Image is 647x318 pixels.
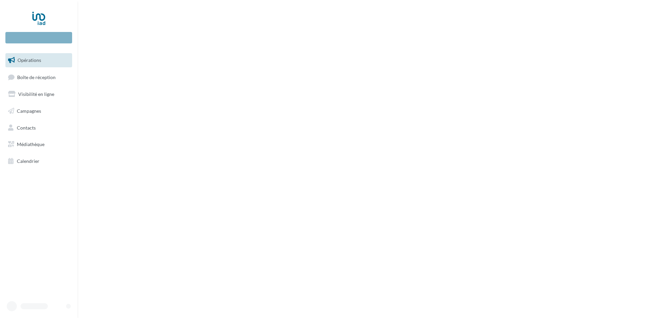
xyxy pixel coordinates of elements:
[4,121,73,135] a: Contacts
[4,53,73,67] a: Opérations
[18,57,41,63] span: Opérations
[17,141,44,147] span: Médiathèque
[17,108,41,114] span: Campagnes
[4,70,73,84] a: Boîte de réception
[5,32,72,43] div: Nouvelle campagne
[17,125,36,130] span: Contacts
[4,154,73,168] a: Calendrier
[4,104,73,118] a: Campagnes
[17,74,56,80] span: Boîte de réception
[17,158,39,164] span: Calendrier
[4,87,73,101] a: Visibilité en ligne
[18,91,54,97] span: Visibilité en ligne
[4,137,73,151] a: Médiathèque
